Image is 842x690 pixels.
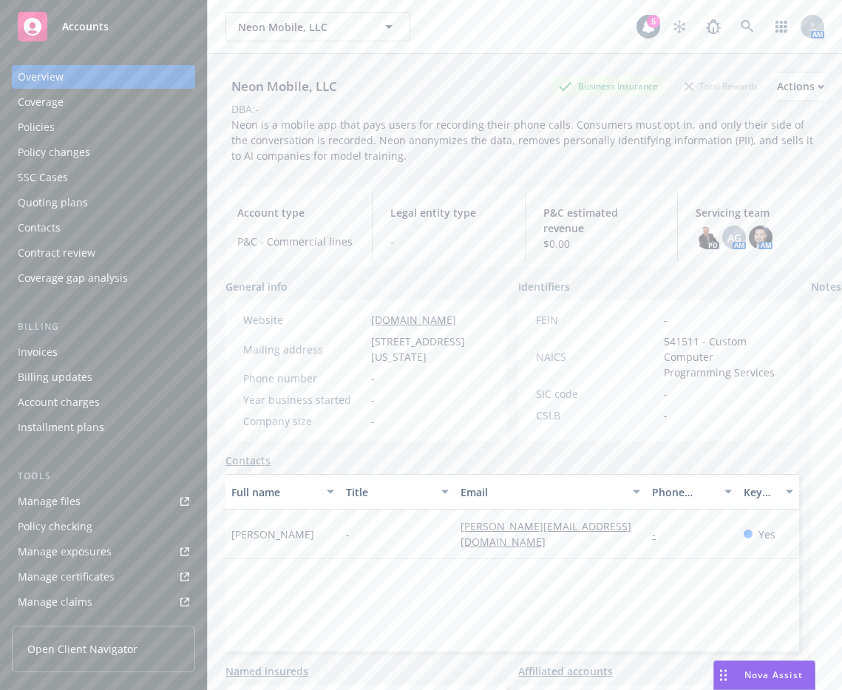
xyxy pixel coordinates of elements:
a: Named insureds [225,663,308,679]
div: Company size [243,413,365,429]
div: Manage claims [18,590,92,614]
a: Quoting plans [12,191,195,214]
button: Title [340,474,455,510]
div: Policies [18,115,55,139]
div: Title [346,484,432,500]
div: Phone number [243,371,365,386]
div: Installment plans [18,416,104,439]
a: Contacts [12,216,195,240]
span: - [371,371,375,386]
img: photo [749,226,773,249]
a: Installment plans [12,416,195,439]
div: Billing [12,319,195,334]
a: Overview [12,65,195,89]
div: SIC code [536,386,658,402]
span: - [371,413,375,429]
a: [DOMAIN_NAME] [371,313,456,327]
a: Account charges [12,390,195,414]
div: Manage certificates [18,565,115,589]
div: Full name [231,484,318,500]
a: Manage claims [12,590,195,614]
div: Mailing address [243,342,365,357]
a: Coverage [12,90,195,114]
span: - [664,407,668,423]
a: Stop snowing [665,12,694,41]
div: Tools [12,469,195,484]
span: AG [727,230,741,246]
div: Account charges [18,390,100,414]
div: Phone number [652,484,716,500]
button: Email [455,474,646,510]
a: Contract review [12,241,195,265]
img: photo [696,226,719,249]
span: Yes [758,527,775,542]
div: Policy checking [18,515,92,538]
span: $0.00 [543,236,660,251]
span: - [390,234,507,249]
a: Manage exposures [12,540,195,564]
span: Notes [811,279,841,297]
div: FEIN [536,312,658,328]
div: NAICS [536,349,658,365]
span: Nova Assist [744,669,803,681]
div: Coverage gap analysis [18,266,128,290]
span: - [346,527,350,542]
span: - [664,386,668,402]
span: [PERSON_NAME] [231,527,314,542]
a: Coverage gap analysis [12,266,195,290]
span: [STREET_ADDRESS][US_STATE] [371,334,489,365]
span: Legal entity type [390,205,507,220]
a: Affiliated accounts [518,663,613,679]
a: Manage certificates [12,565,195,589]
span: - [664,312,668,328]
span: Account type [237,205,354,220]
div: Contract review [18,241,95,265]
div: Total Rewards [677,77,765,95]
a: Policy changes [12,141,195,164]
div: Coverage [18,90,64,114]
span: Neon is a mobile app that pays users for recording their phone calls. Consumers must opt in, and ... [231,118,816,163]
div: CSLB [536,407,658,423]
a: [PERSON_NAME][EMAIL_ADDRESS][DOMAIN_NAME] [461,519,631,549]
button: Actions [777,72,824,101]
span: Neon Mobile, LLC [238,19,366,35]
button: Nova Assist [713,660,815,690]
div: Billing updates [18,365,92,389]
div: Manage exposures [18,540,112,564]
button: Full name [225,474,340,510]
span: Accounts [62,21,109,33]
a: Accounts [12,6,195,47]
span: General info [225,279,288,294]
div: SSC Cases [18,166,68,189]
span: Servicing team [696,205,812,220]
span: P&C estimated revenue [543,205,660,236]
a: Policy checking [12,515,195,538]
a: Search [733,12,762,41]
div: DBA: - [231,101,259,117]
a: - [652,527,668,541]
div: Manage files [18,490,81,513]
div: Key contact [744,484,777,500]
span: Open Client Navigator [27,641,137,657]
button: Phone number [646,474,738,510]
div: Quoting plans [18,191,88,214]
a: Switch app [767,12,796,41]
a: Report a Bug [699,12,728,41]
div: Email [461,484,624,500]
a: Invoices [12,340,195,364]
a: Billing updates [12,365,195,389]
span: P&C - Commercial lines [237,234,354,249]
div: Business Insurance [551,77,665,95]
div: Website [243,312,365,328]
span: Identifiers [518,279,570,294]
div: Overview [18,65,64,89]
span: 541511 - Custom Computer Programming Services [664,334,781,380]
button: Key contact [738,474,799,510]
a: Policies [12,115,195,139]
div: 5 [647,15,660,28]
a: Manage files [12,490,195,513]
button: Neon Mobile, LLC [225,12,410,41]
a: SSC Cases [12,166,195,189]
